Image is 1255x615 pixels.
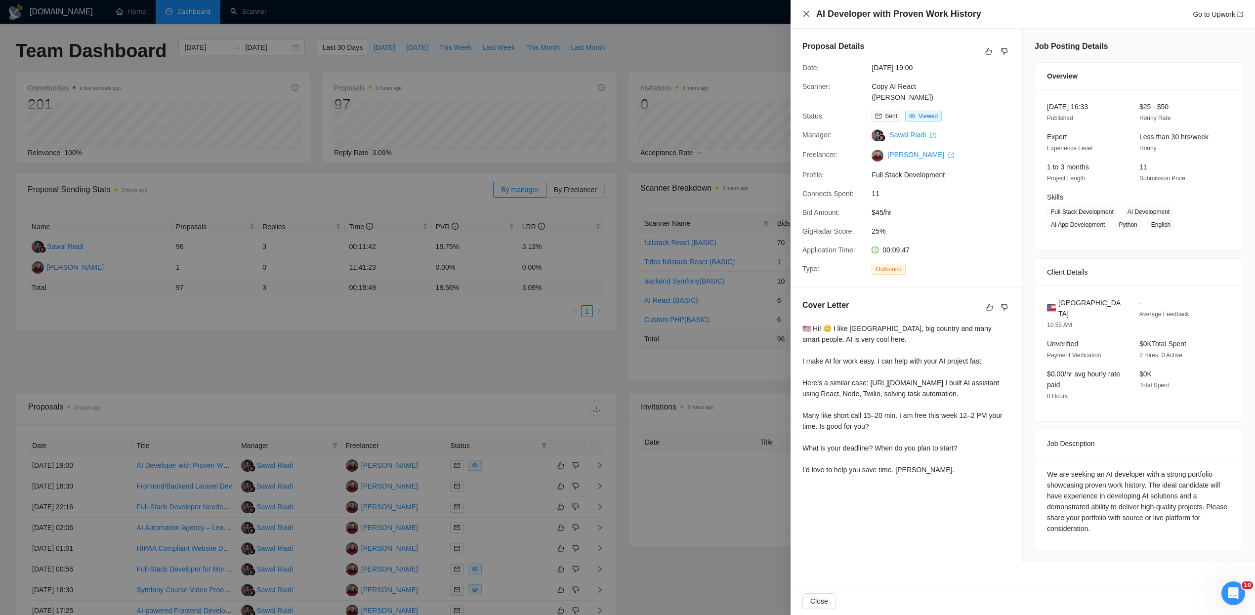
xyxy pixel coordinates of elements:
span: Hourly Rate [1139,115,1171,122]
span: Full Stack Development [1047,206,1118,217]
span: Project Length [1047,175,1085,182]
span: Expert [1047,133,1067,141]
span: Outbound [872,264,906,275]
span: Type: [802,265,819,273]
span: $0.00/hr avg hourly rate paid [1047,370,1120,389]
span: Freelancer: [802,151,837,159]
span: like [986,303,993,311]
img: 🇺🇸 [1047,303,1056,314]
span: Application Time: [802,246,855,254]
span: Status: [802,112,824,120]
span: close [802,10,810,18]
span: Scanner: [802,82,830,90]
span: Profile: [802,171,824,179]
span: AI Development [1124,206,1173,217]
span: [DATE] 16:33 [1047,103,1088,111]
span: Full Stack Development [872,169,1020,180]
span: Overview [1047,71,1078,82]
button: like [984,301,996,313]
span: Average Feedback [1139,311,1189,318]
span: Date: [802,64,819,72]
a: Go to Upworkexport [1193,10,1243,18]
span: - [1139,299,1142,307]
span: $45/hr [872,207,1020,218]
span: Viewed [919,113,938,120]
a: Copy AI React ([PERSON_NAME]) [872,82,933,101]
button: dislike [999,301,1010,313]
span: Total Spent [1139,382,1169,389]
span: like [985,47,992,55]
span: GigRadar Score: [802,227,854,235]
span: Skills [1047,193,1063,201]
span: 11 [872,188,1020,199]
span: $0K [1139,370,1152,378]
span: 1 to 3 months [1047,163,1089,171]
span: Bid Amount: [802,208,840,216]
span: AI App Development [1047,219,1109,230]
img: c1Solt7VbwHmdfN9daG-llb3HtbK8lHyvFES2IJpurApVoU8T7FGrScjE2ec-Wjl2v [872,150,883,162]
span: dislike [1001,303,1008,311]
span: Submission Price [1139,175,1185,182]
span: Close [810,596,828,607]
img: gigradar-bm.png [878,134,885,141]
button: dislike [999,45,1010,57]
span: dislike [1001,47,1008,55]
h5: Job Posting Details [1035,41,1108,52]
button: Close [802,593,836,609]
span: 25% [872,226,1020,237]
span: 10 [1242,581,1253,589]
span: Hourly [1139,145,1157,152]
span: Sent [885,113,897,120]
span: [GEOGRAPHIC_DATA] [1058,297,1124,319]
h5: Cover Letter [802,299,849,311]
span: 10:55 AM [1047,322,1072,328]
div: Client Details [1047,259,1231,286]
span: Manager: [802,131,832,139]
span: export [948,152,954,158]
button: like [983,45,995,57]
div: 🇺🇸 Hi! 😊 I like [GEOGRAPHIC_DATA], big country and many smart people. AI is very cool here. I mak... [802,323,1010,475]
h4: AI Developer with Proven Work History [816,8,981,20]
span: $25 - $50 [1139,103,1169,111]
span: Payment Verification [1047,352,1101,359]
div: Job Description [1047,430,1231,457]
span: export [1237,11,1243,17]
div: We are seeking an AI developer with a strong portfolio showcasing proven work history. The ideal ... [1047,469,1231,534]
iframe: Intercom live chat [1221,581,1245,605]
span: clock-circle [872,246,878,253]
span: Experience Level [1047,145,1092,152]
span: English [1147,219,1174,230]
span: eye [909,113,915,119]
span: Published [1047,115,1073,122]
span: Unverified [1047,340,1078,348]
span: Less than 30 hrs/week [1139,133,1209,141]
span: [DATE] 19:00 [872,62,1020,73]
a: [PERSON_NAME] export [887,151,954,159]
span: 2 Hires, 0 Active [1139,352,1182,359]
span: 11 [1139,163,1147,171]
span: Connects Spent: [802,190,854,198]
span: 00:09:47 [882,246,910,254]
span: export [930,132,936,138]
button: Close [802,10,810,18]
span: $0K Total Spent [1139,340,1186,348]
span: 0 Hours [1047,393,1068,400]
a: Sawal Riadi export [889,131,936,139]
span: mail [876,113,881,119]
span: Python [1115,219,1141,230]
h5: Proposal Details [802,41,864,52]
